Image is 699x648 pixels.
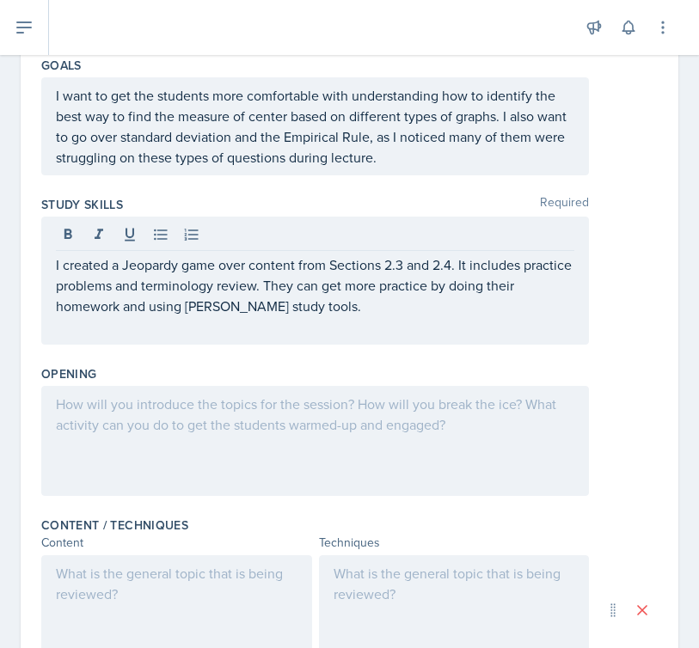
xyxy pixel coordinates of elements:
[41,534,312,552] div: Content
[540,196,589,213] span: Required
[319,534,590,552] div: Techniques
[56,254,574,316] p: I created a Jeopardy game over content from Sections 2.3 and 2.4. It includes practice problems a...
[56,85,574,168] p: I want to get the students more comfortable with understanding how to identify the best way to fi...
[41,365,96,382] label: Opening
[41,517,188,534] label: Content / Techniques
[41,57,82,74] label: Goals
[41,196,123,213] label: Study Skills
